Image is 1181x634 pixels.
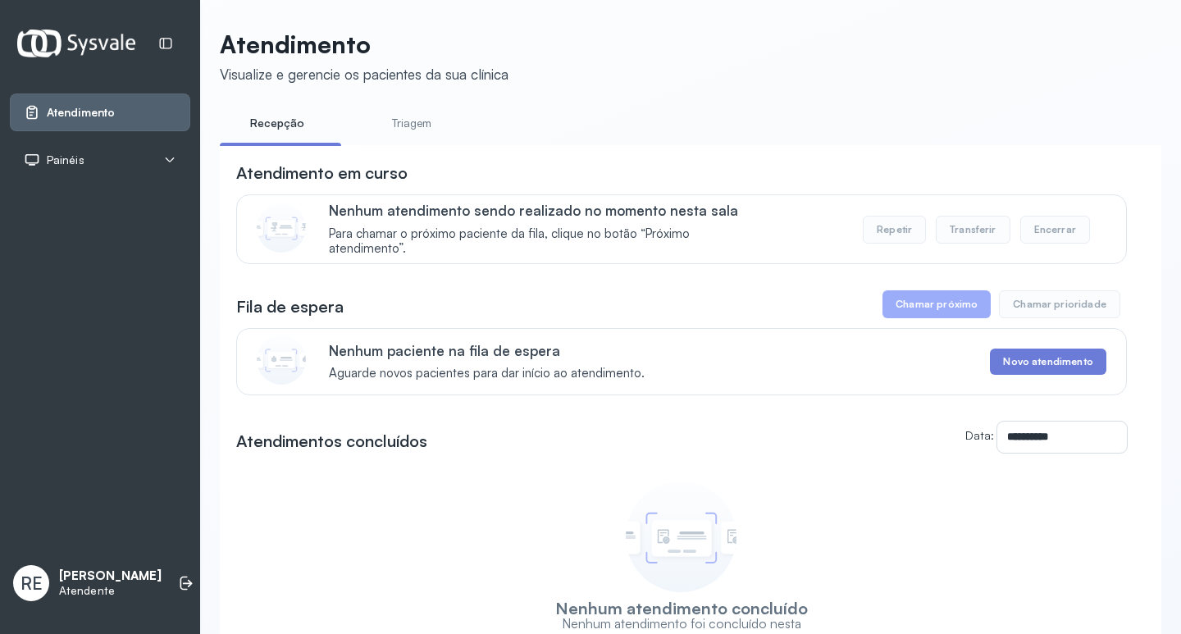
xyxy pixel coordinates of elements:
p: Nenhum atendimento sendo realizado no momento nesta sala [329,202,763,219]
a: Atendimento [24,104,176,121]
button: Chamar próximo [882,290,991,318]
h3: Atendimentos concluídos [236,430,427,453]
img: Logotipo do estabelecimento [17,30,135,57]
p: Atendente [59,584,162,598]
span: Para chamar o próximo paciente da fila, clique no botão “Próximo atendimento”. [329,226,763,258]
img: Imagem de CalloutCard [257,203,306,253]
h3: Fila de espera [236,295,344,318]
a: Triagem [354,110,469,137]
button: Chamar prioridade [999,290,1120,318]
label: Data: [965,428,994,442]
p: Atendimento [220,30,508,59]
img: Imagem de empty state [626,481,736,592]
h3: Nenhum atendimento concluído [555,600,808,616]
a: Recepção [220,110,335,137]
button: Transferir [936,216,1010,244]
span: Aguarde novos pacientes para dar início ao atendimento. [329,366,645,381]
p: Nenhum paciente na fila de espera [329,342,645,359]
div: Visualize e gerencie os pacientes da sua clínica [220,66,508,83]
button: Repetir [863,216,926,244]
button: Encerrar [1020,216,1090,244]
p: [PERSON_NAME] [59,568,162,584]
span: Atendimento [47,106,115,120]
button: Novo atendimento [990,349,1106,375]
span: Painéis [47,153,84,167]
img: Imagem de CalloutCard [257,335,306,385]
h3: Atendimento em curso [236,162,408,185]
